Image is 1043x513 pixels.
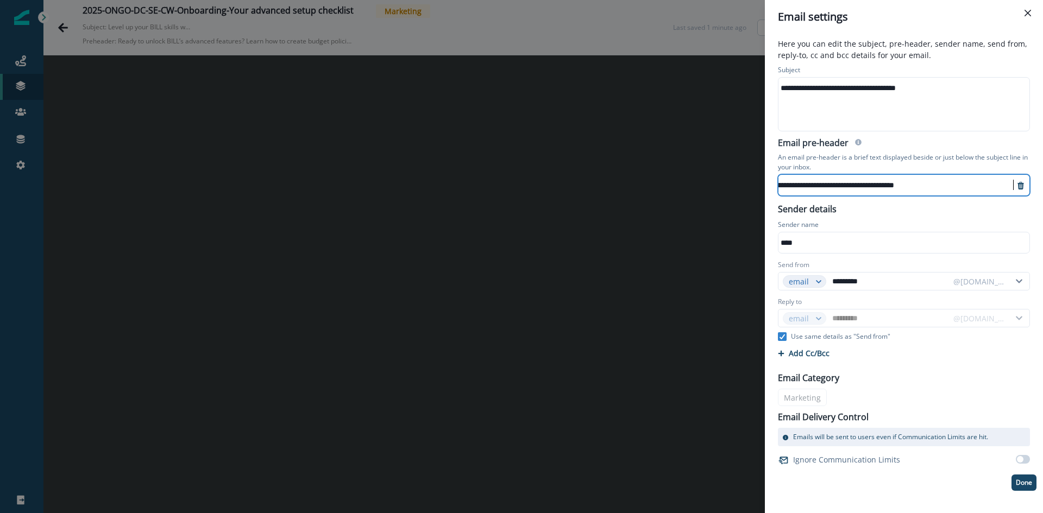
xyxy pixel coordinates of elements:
[771,200,843,216] p: Sender details
[778,9,1030,25] div: Email settings
[1016,181,1025,190] svg: remove-preheader
[793,454,900,465] p: Ignore Communication Limits
[778,410,869,423] p: Email Delivery Control
[793,432,988,442] p: Emails will be sent to users even if Communication Limits are hit.
[778,348,830,358] button: Add Cc/Bcc
[953,276,1006,287] div: @[DOMAIN_NAME]
[778,138,849,150] h2: Email pre-header
[789,276,810,287] div: email
[778,297,802,307] label: Reply to
[778,371,839,384] p: Email Category
[778,150,1030,174] p: An email pre-header is a brief text displayed beside or just below the subject line in your inbox.
[771,38,1036,63] p: Here you can edit the subject, pre-header, sender name, send from, reply-to, cc and bcc details f...
[1019,4,1036,22] button: Close
[778,260,809,270] label: Send from
[778,65,800,77] p: Subject
[1011,474,1036,491] button: Done
[778,220,819,232] p: Sender name
[791,332,890,341] p: Use same details as "Send from"
[1016,479,1032,486] p: Done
